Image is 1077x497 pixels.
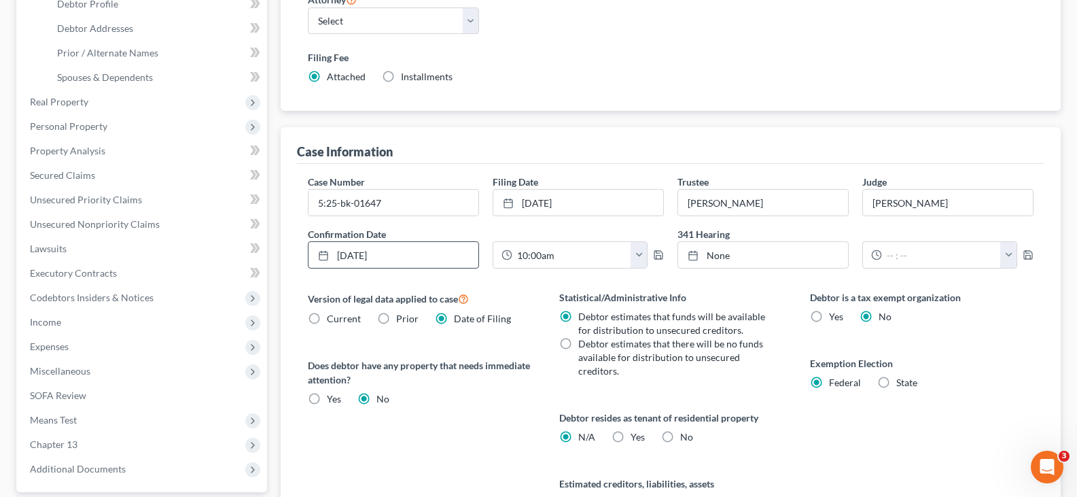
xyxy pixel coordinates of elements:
a: Executory Contracts [19,261,267,286]
span: Miscellaneous [30,365,90,377]
div: Case Information [297,143,393,160]
input: Enter case number... [308,190,478,216]
a: Unsecured Nonpriority Claims [19,212,267,237]
label: Debtor is a tax exempt organization [810,290,1034,305]
span: No [376,393,389,405]
span: Income [30,316,61,328]
a: SOFA Review [19,383,267,408]
label: Judge [862,175,887,189]
span: Additional Documents [30,463,126,475]
span: Debtor estimates that funds will be available for distribution to unsecured creditors. [578,311,765,336]
label: Filing Fee [308,50,1034,65]
span: State [896,377,917,388]
label: Estimated creditors, liabilities, assets [559,477,783,491]
label: Case Number [308,175,365,189]
span: Prior [396,313,419,324]
span: Spouses & Dependents [57,71,153,83]
span: Yes [631,431,645,443]
span: Federal [829,377,861,388]
span: Unsecured Nonpriority Claims [30,218,160,230]
label: Trustee [677,175,709,189]
span: Chapter 13 [30,439,77,450]
label: Does debtor have any property that needs immediate attention? [308,358,531,387]
iframe: Intercom live chat [1031,451,1063,483]
label: Version of legal data applied to case [308,290,531,307]
a: Secured Claims [19,163,267,188]
a: Prior / Alternate Names [46,41,267,65]
input: -- : -- [512,242,631,268]
span: N/A [578,431,595,443]
span: Expenses [30,341,69,352]
span: Means Test [30,414,77,426]
span: Codebtors Insiders & Notices [30,292,154,303]
span: Yes [327,393,341,405]
span: Debtor estimates that there will be no funds available for distribution to unsecured creditors. [578,338,763,377]
a: [DATE] [493,190,663,216]
span: Unsecured Priority Claims [30,194,142,205]
span: Property Analysis [30,145,105,156]
a: None [678,242,848,268]
span: Secured Claims [30,169,95,181]
span: Attached [327,71,366,82]
span: Real Property [30,96,88,107]
span: No [680,431,693,443]
input: -- : -- [882,242,1001,268]
span: No [879,311,891,322]
label: Confirmation Date [301,227,671,241]
span: Installments [401,71,453,82]
span: Executory Contracts [30,267,117,279]
span: 3 [1059,451,1070,462]
span: Prior / Alternate Names [57,47,158,58]
a: Spouses & Dependents [46,65,267,90]
label: Exemption Election [810,356,1034,371]
label: Debtor resides as tenant of residential property [559,411,783,425]
input: -- [863,190,1033,216]
a: Property Analysis [19,139,267,163]
a: Debtor Addresses [46,16,267,41]
a: [DATE] [308,242,478,268]
label: 341 Hearing [671,227,1040,241]
label: Filing Date [493,175,538,189]
span: Yes [829,311,843,322]
input: -- [678,190,848,216]
span: Personal Property [30,120,107,132]
span: Current [327,313,361,324]
span: SOFA Review [30,390,86,401]
a: Lawsuits [19,237,267,261]
span: Lawsuits [30,243,67,254]
label: Statistical/Administrative Info [559,290,783,305]
span: Debtor Addresses [57,22,133,34]
a: Unsecured Priority Claims [19,188,267,212]
span: Date of Filing [454,313,511,324]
